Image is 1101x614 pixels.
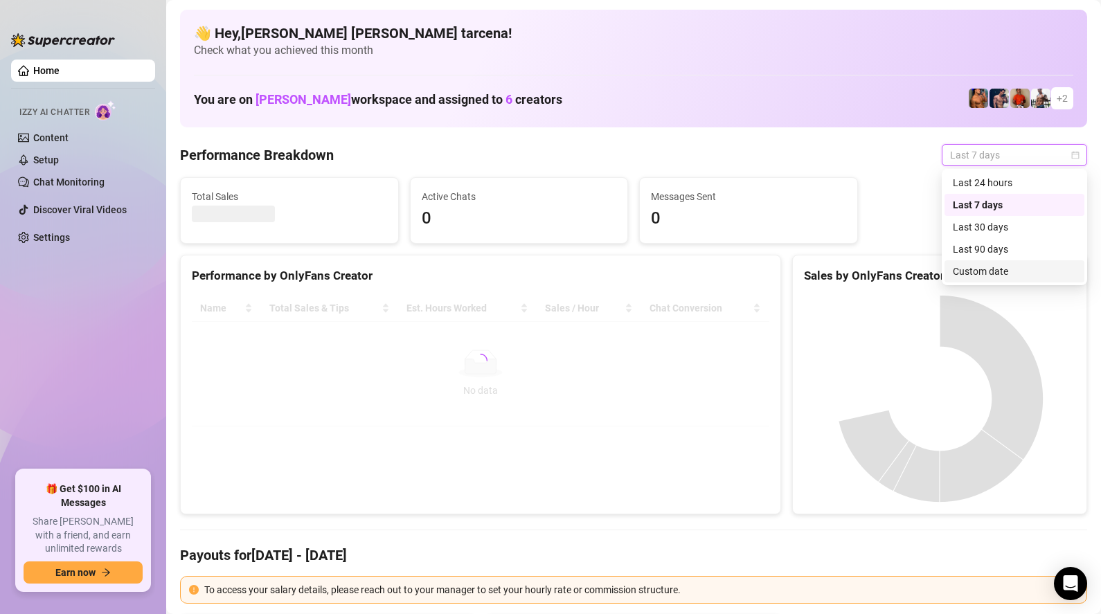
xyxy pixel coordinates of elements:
[969,89,988,108] img: JG
[945,238,1084,260] div: Last 90 days
[194,24,1073,43] h4: 👋 Hey, [PERSON_NAME] [PERSON_NAME] tarcena !
[1071,151,1080,159] span: calendar
[953,197,1076,213] div: Last 7 days
[33,132,69,143] a: Content
[180,545,1087,565] h4: Payouts for [DATE] - [DATE]
[945,260,1084,282] div: Custom date
[204,582,1078,597] div: To access your salary details, please reach out to your manager to set your hourly rate or commis...
[953,175,1076,190] div: Last 24 hours
[953,219,1076,235] div: Last 30 days
[505,92,512,107] span: 6
[101,568,111,577] span: arrow-right
[33,65,60,76] a: Home
[180,145,334,165] h4: Performance Breakdown
[95,100,116,120] img: AI Chatter
[192,189,387,204] span: Total Sales
[192,267,769,285] div: Performance by OnlyFans Creator
[422,189,617,204] span: Active Chats
[1031,89,1050,108] img: JUSTIN
[19,106,89,119] span: Izzy AI Chatter
[24,561,143,584] button: Earn nowarrow-right
[24,482,143,509] span: 🎁 Get $100 in AI Messages
[804,267,1075,285] div: Sales by OnlyFans Creator
[256,92,351,107] span: [PERSON_NAME]
[651,189,846,204] span: Messages Sent
[189,585,199,595] span: exclamation-circle
[950,145,1079,165] span: Last 7 days
[11,33,115,47] img: logo-BBDzfeDw.svg
[33,204,127,215] a: Discover Viral Videos
[471,352,490,370] span: loading
[33,177,105,188] a: Chat Monitoring
[990,89,1009,108] img: Axel
[33,154,59,165] a: Setup
[55,567,96,578] span: Earn now
[1054,567,1087,600] div: Open Intercom Messenger
[422,206,617,232] span: 0
[945,194,1084,216] div: Last 7 days
[651,206,846,232] span: 0
[953,242,1076,257] div: Last 90 days
[194,43,1073,58] span: Check what you achieved this month
[33,232,70,243] a: Settings
[945,216,1084,238] div: Last 30 days
[194,92,562,107] h1: You are on workspace and assigned to creators
[1057,91,1068,106] span: + 2
[953,264,1076,279] div: Custom date
[945,172,1084,194] div: Last 24 hours
[24,515,143,556] span: Share [PERSON_NAME] with a friend, and earn unlimited rewards
[1010,89,1030,108] img: Justin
